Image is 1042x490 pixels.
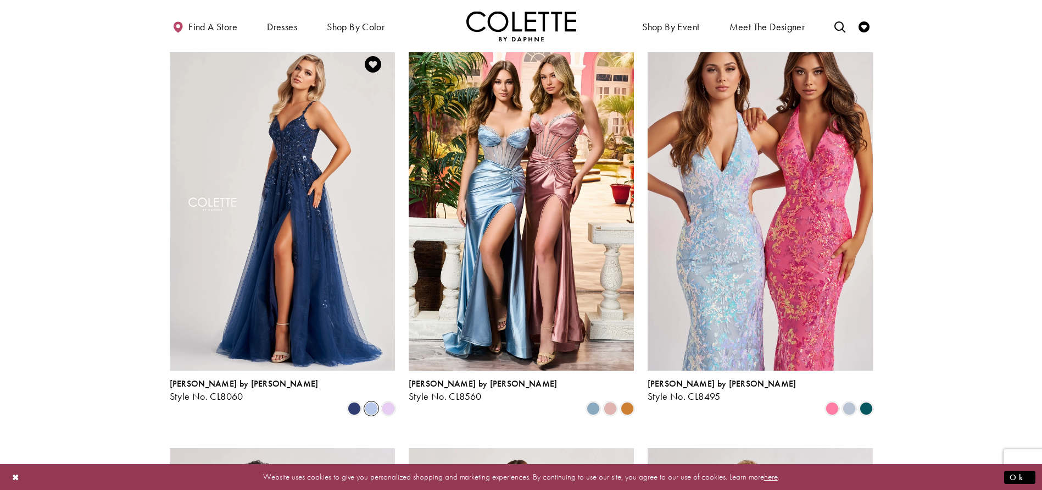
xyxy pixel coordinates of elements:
[639,11,702,41] span: Shop By Event
[79,470,963,485] p: Website uses cookies to give you personalized shopping and marketing experiences. By continuing t...
[327,21,385,32] span: Shop by color
[466,11,576,41] img: Colette by Daphne
[727,11,808,41] a: Meet the designer
[729,21,805,32] span: Meet the designer
[764,471,778,482] a: here
[361,53,385,76] a: Add to Wishlist
[365,402,378,415] i: Bluebell
[7,467,25,487] button: Close Dialog
[587,402,600,415] i: Dusty Blue
[170,11,240,41] a: Find a store
[382,402,395,415] i: Lilac
[409,378,558,389] span: [PERSON_NAME] by [PERSON_NAME]
[1004,470,1035,484] button: Submit Dialog
[267,21,297,32] span: Dresses
[832,11,848,41] a: Toggle search
[860,402,873,415] i: Spruce
[170,378,319,389] span: [PERSON_NAME] by [PERSON_NAME]
[843,402,856,415] i: Ice Blue
[188,21,237,32] span: Find a store
[409,390,482,403] span: Style No. CL8560
[826,402,839,415] i: Cotton Candy
[324,11,387,41] span: Shop by color
[170,379,319,402] div: Colette by Daphne Style No. CL8060
[856,11,872,41] a: Check Wishlist
[170,42,395,370] a: Visit Colette by Daphne Style No. CL8060 Page
[648,379,796,402] div: Colette by Daphne Style No. CL8495
[621,402,634,415] i: Bronze
[648,390,721,403] span: Style No. CL8495
[642,21,699,32] span: Shop By Event
[348,402,361,415] i: Navy Blue
[409,42,634,370] a: Visit Colette by Daphne Style No. CL8560 Page
[648,42,873,370] a: Visit Colette by Daphne Style No. CL8495 Page
[604,402,617,415] i: Dusty Pink
[648,378,796,389] span: [PERSON_NAME] by [PERSON_NAME]
[409,379,558,402] div: Colette by Daphne Style No. CL8560
[170,390,243,403] span: Style No. CL8060
[264,11,300,41] span: Dresses
[466,11,576,41] a: Visit Home Page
